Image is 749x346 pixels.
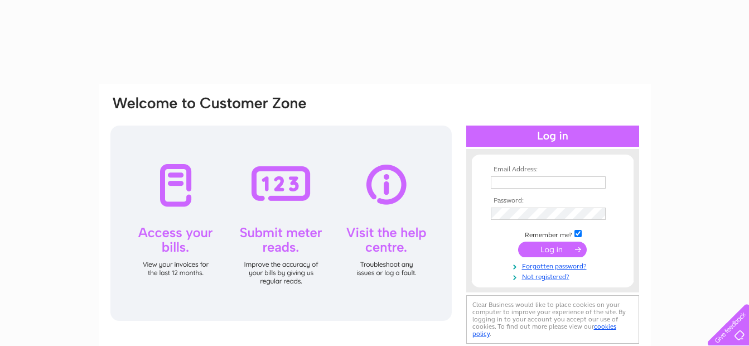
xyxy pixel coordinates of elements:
[518,242,587,257] input: Submit
[472,323,616,338] a: cookies policy
[491,260,617,271] a: Forgotten password?
[488,166,617,174] th: Email Address:
[488,228,617,239] td: Remember me?
[488,197,617,205] th: Password:
[466,295,639,344] div: Clear Business would like to place cookies on your computer to improve your experience of the sit...
[491,271,617,281] a: Not registered?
